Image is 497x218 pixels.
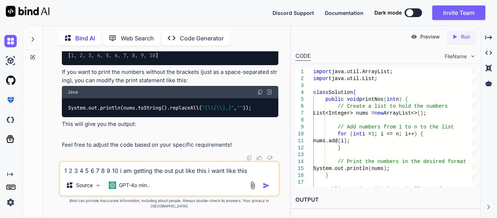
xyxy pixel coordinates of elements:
span: Java [68,89,78,95]
span: public [326,96,344,102]
img: chat [4,35,17,47]
span: String [396,186,414,192]
div: 14 [295,158,304,165]
img: dislike [267,155,273,161]
span: int [387,96,396,102]
span: ; i <= n; i++ [374,131,414,137]
div: 5 [295,96,304,103]
img: Pick Models [95,182,101,189]
span: // Print the numbers in the desired format [338,159,466,165]
span: import [313,76,331,82]
span: i [341,138,344,144]
code: System.out.println(nums.toString().replaceAll( , )); [68,104,252,112]
p: Feel free to adjust the code based on your specific requirements! [62,141,278,149]
p: GPT-4o min.. [119,182,150,189]
p: Bind AI [75,34,95,43]
div: 16 [295,172,304,179]
p: Preview [420,33,440,40]
span: static [347,186,365,192]
span: new [374,110,383,116]
span: ) [414,131,417,137]
div: 11 [295,138,304,144]
h2: OUTPUT [291,191,480,209]
span: } [326,173,329,178]
span: { [353,90,356,95]
span: FileName [445,53,467,60]
div: 6 [295,103,304,110]
span: ; [347,138,350,144]
span: ( [350,131,353,137]
div: 12 [295,144,304,151]
img: copy [257,89,263,95]
div: 4 [295,89,304,96]
img: like [257,155,262,161]
p: This will give you the output: [62,120,278,128]
img: premium [4,94,17,106]
img: settings [4,196,17,209]
span: [ [414,186,417,192]
div: 2 [295,75,304,82]
div: 17 [295,179,304,186]
div: 13 [295,151,304,158]
img: attachment [249,181,257,190]
span: ( [338,138,341,144]
span: ( [368,166,371,171]
span: "" [237,104,243,111]
span: ( [383,96,386,102]
span: void [368,186,381,192]
button: Discord Support [273,9,314,17]
img: darkCloudIdeIcon [4,114,17,126]
p: Web Search [121,34,154,43]
span: class [313,90,329,95]
span: i = [362,131,371,137]
span: main [381,186,393,192]
span: // Create a list to hold the numbers [338,103,448,109]
span: java.util.ArrayList; [331,69,393,75]
span: args [420,186,433,192]
span: public [326,186,344,192]
img: Bind AI [6,6,49,17]
span: 1, 2, 3, 4, 5, 6, 7, 8, 9, 10 [71,52,155,59]
span: Dark mode [374,9,402,16]
span: ] [417,186,420,192]
div: 3 [295,82,304,89]
div: CODE [295,52,311,61]
span: java.util.List; [331,76,377,82]
p: Code Generator [180,34,224,43]
div: 7 [295,110,304,117]
span: { [420,131,423,137]
span: ( [417,110,420,116]
img: ai-studio [4,55,17,67]
span: ( [393,186,396,192]
span: int [353,131,362,137]
span: ) [383,166,386,171]
span: System.out.println [313,166,368,171]
span: ; [424,110,426,116]
div: 15 [295,165,304,172]
div: 8 [295,117,304,124]
span: Documentation [325,10,363,16]
img: icon [263,182,270,189]
span: { [405,96,408,102]
span: ; [387,166,390,171]
span: ) [399,96,402,102]
span: printNos [359,96,383,102]
span: { [439,186,442,192]
span: nums.add [313,138,338,144]
img: copy [246,155,252,161]
span: nums [371,166,384,171]
span: ArrayList<> [383,110,417,116]
span: } [338,145,341,151]
span: List<Integer> nums = [313,110,374,116]
div: 9 [295,124,304,131]
span: ) [433,186,436,192]
div: 18 [295,186,304,193]
img: githubLight [4,74,17,87]
span: ) [420,110,423,116]
span: import [313,69,331,75]
p: Run [461,33,470,40]
span: 1 [371,131,374,137]
p: Bind can provide inaccurate information, including about people. Always double-check its answers.... [59,198,280,209]
button: Invite Team [432,5,485,20]
code: 1 2 3 4 5 6 7 8 9 10 [62,131,120,137]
